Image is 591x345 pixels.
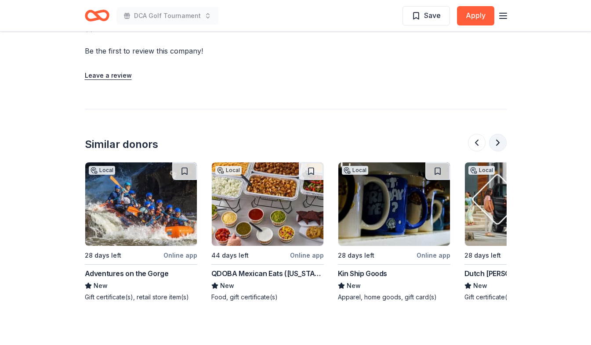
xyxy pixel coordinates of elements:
[85,268,169,279] div: Adventures on the Gorge
[338,162,450,246] img: Image for Kin Ship Goods
[464,268,576,279] div: Dutch [PERSON_NAME] Chevrolet
[338,293,450,302] div: Apparel, home goods, gift card(s)
[424,10,441,21] span: Save
[465,162,576,246] img: Image for Dutch Miller Chevrolet
[163,250,197,261] div: Online app
[134,11,201,21] span: DCA Golf Tournament
[212,162,323,246] img: Image for QDOBA Mexican Eats (West Virginia)
[338,162,450,302] a: Image for Kin Ship GoodsLocal28 days leftOnline appKin Ship GoodsNewApparel, home goods, gift car...
[85,162,197,302] a: Image for Adventures on the GorgeLocal28 days leftOnline appAdventures on the GorgeNewGift certif...
[402,6,450,25] button: Save
[85,162,197,246] img: Image for Adventures on the Gorge
[116,7,218,25] button: DCA Golf Tournament
[220,280,234,291] span: New
[85,293,197,302] div: Gift certificate(s), retail store item(s)
[464,250,501,261] div: 28 days left
[85,5,109,26] a: Home
[85,70,132,81] button: Leave a review
[338,250,374,261] div: 28 days left
[94,280,108,291] span: New
[211,293,324,302] div: Food, gift certificate(s)
[211,162,324,302] a: Image for QDOBA Mexican Eats (West Virginia)Local44 days leftOnline appQDOBA Mexican Eats ([US_ST...
[89,166,115,175] div: Local
[215,166,242,175] div: Local
[464,293,577,302] div: Gift certificate(s)
[85,250,121,261] div: 28 days left
[85,46,310,56] div: Be the first to review this company!
[457,6,494,25] button: Apply
[468,166,495,175] div: Local
[473,280,487,291] span: New
[338,268,387,279] div: Kin Ship Goods
[211,268,324,279] div: QDOBA Mexican Eats ([US_STATE])
[417,250,450,261] div: Online app
[347,280,361,291] span: New
[211,250,249,261] div: 44 days left
[464,162,577,302] a: Image for Dutch Miller ChevroletLocal28 days leftOnline appDutch [PERSON_NAME] ChevroletNewGift c...
[342,166,368,175] div: Local
[85,137,158,151] div: Similar donors
[290,250,324,261] div: Online app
